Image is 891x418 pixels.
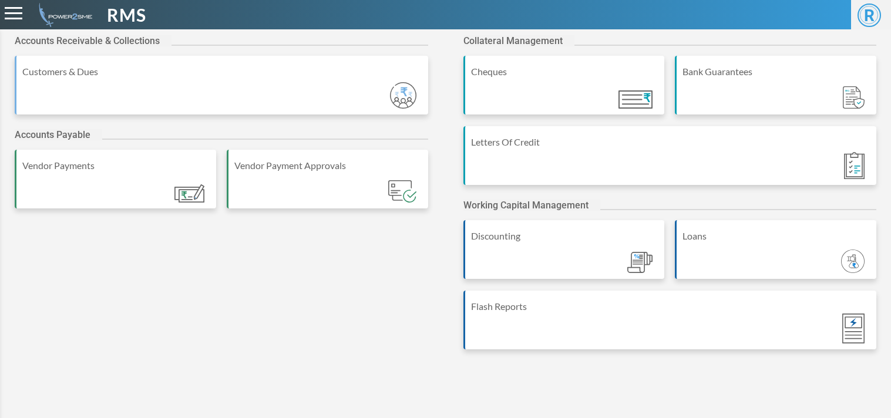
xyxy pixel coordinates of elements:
a: Cheques Module_ic [463,56,665,126]
div: Vendor Payment Approvals [234,159,422,173]
img: Module_ic [388,180,416,203]
img: Module_ic [844,152,865,179]
span: R [858,4,881,27]
h2: Accounts Receivable & Collections [15,35,172,46]
h2: Working Capital Management [463,200,600,211]
img: Module_ic [174,184,204,203]
a: Discounting Module_ic [463,220,665,291]
img: Module_ic [842,313,865,343]
div: Flash Reports [471,299,871,313]
a: Customers & Dues Module_ic [15,56,428,126]
a: Vendor Payment Approvals Module_ic [227,150,428,220]
img: Module_ic [843,86,865,109]
a: Bank Guarantees Module_ic [675,56,876,126]
img: Module_ic [390,82,416,109]
span: RMS [107,2,146,28]
img: Module_ic [618,90,653,109]
div: Cheques [471,65,659,79]
h2: Accounts Payable [15,129,102,140]
div: Bank Guarantees [682,65,870,79]
div: Vendor Payments [22,159,210,173]
a: Flash Reports Module_ic [463,291,877,361]
div: Discounting [471,229,659,243]
div: Loans [682,229,870,243]
div: Letters Of Credit [471,135,871,149]
a: Loans Module_ic [675,220,876,291]
a: Letters Of Credit Module_ic [463,126,877,197]
h2: Collateral Management [463,35,574,46]
a: Vendor Payments Module_ic [15,150,216,220]
img: Module_ic [841,250,865,273]
img: Module_ic [627,252,653,274]
div: Customers & Dues [22,65,422,79]
img: admin [34,3,92,27]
